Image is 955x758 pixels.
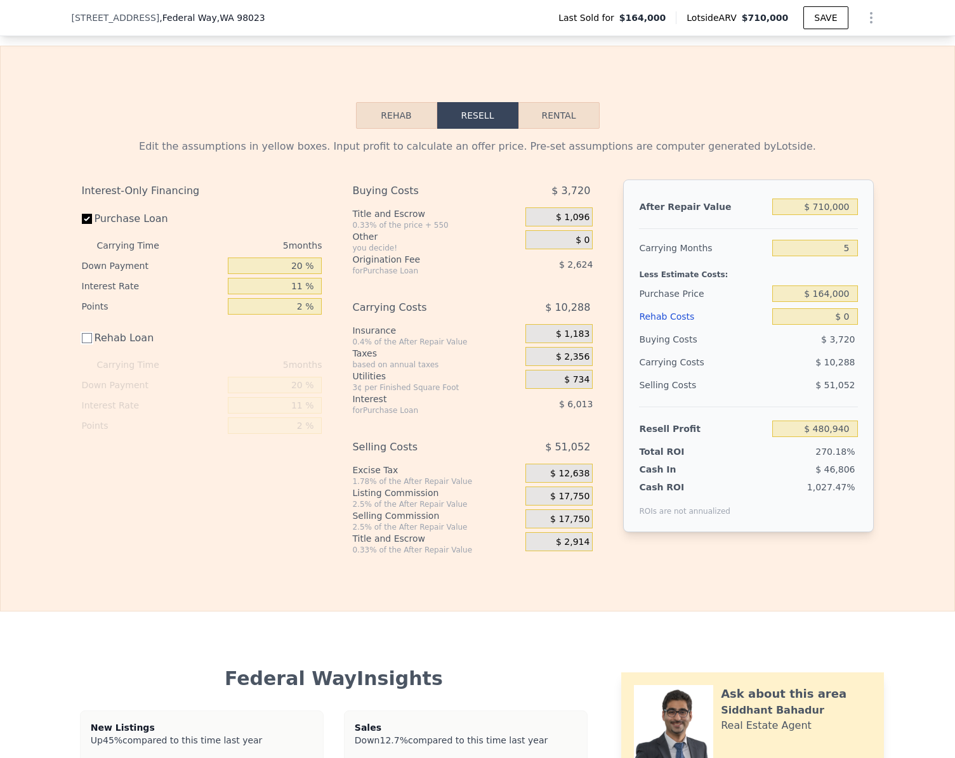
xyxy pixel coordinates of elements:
[576,235,589,246] span: $ 0
[556,329,589,340] span: $ 1,183
[352,476,520,487] div: 1.78% of the After Repair Value
[619,11,666,24] span: $164,000
[559,399,593,409] span: $ 6,013
[556,212,589,223] span: $ 1,096
[352,253,494,266] div: Origination Fee
[82,333,92,343] input: Rehab Loan
[550,468,589,480] span: $ 12,638
[356,102,437,129] button: Rehab
[558,11,619,24] span: Last Sold for
[185,355,322,375] div: 5 months
[352,230,520,243] div: Other
[352,266,494,276] div: for Purchase Loan
[639,259,857,282] div: Less Estimate Costs:
[639,463,718,476] div: Cash In
[545,436,590,459] span: $ 51,052
[352,360,520,370] div: based on annual taxes
[639,195,767,218] div: After Repair Value
[352,207,520,220] div: Title and Escrow
[352,436,494,459] div: Selling Costs
[352,180,494,202] div: Buying Costs
[352,382,520,393] div: 3¢ per Finished Square Foot
[639,481,730,493] div: Cash ROI
[82,207,223,230] label: Purchase Loan
[687,11,741,24] span: Lotside ARV
[556,537,589,548] span: $ 2,914
[352,509,520,522] div: Selling Commission
[545,296,590,319] span: $ 10,288
[352,393,494,405] div: Interest
[815,357,855,367] span: $ 10,288
[721,718,812,733] div: Real Estate Agent
[185,235,322,256] div: 5 months
[355,734,577,742] div: Down compared to this time last year
[82,256,223,276] div: Down Payment
[82,180,322,202] div: Interest-Only Financing
[721,685,846,703] div: Ask about this area
[352,532,520,545] div: Title and Escrow
[807,482,855,492] span: 1,027.47%
[859,5,884,30] button: Show Options
[556,351,589,363] span: $ 2,356
[639,417,767,440] div: Resell Profit
[352,370,520,382] div: Utilities
[97,355,180,375] div: Carrying Time
[721,703,824,718] div: Siddhant Bahadur
[352,324,520,337] div: Insurance
[352,487,520,499] div: Listing Commission
[352,220,520,230] div: 0.33% of the price + 550
[639,328,767,351] div: Buying Costs
[91,734,313,742] div: Up compared to this time last year
[639,374,767,396] div: Selling Costs
[355,721,577,734] div: Sales
[639,445,718,458] div: Total ROI
[639,305,767,328] div: Rehab Costs
[518,102,600,129] button: Rental
[82,276,223,296] div: Interest Rate
[217,13,265,23] span: , WA 98023
[82,139,874,154] div: Edit the assumptions in yellow boxes. Input profit to calculate an offer price. Pre-set assumptio...
[352,337,520,347] div: 0.4% of the After Repair Value
[437,102,518,129] button: Resell
[72,11,160,24] span: [STREET_ADDRESS]
[159,11,265,24] span: , Federal Way
[559,259,593,270] span: $ 2,624
[82,415,223,436] div: Points
[352,464,520,476] div: Excise Tax
[352,347,520,360] div: Taxes
[82,214,92,224] input: Purchase Loan
[742,13,789,23] span: $710,000
[550,491,589,502] span: $ 17,750
[821,334,855,344] span: $ 3,720
[82,395,223,415] div: Interest Rate
[352,296,494,319] div: Carrying Costs
[564,374,589,386] span: $ 734
[380,735,408,745] span: 12.7%
[82,327,223,350] label: Rehab Loan
[82,375,223,395] div: Down Payment
[352,405,494,415] div: for Purchase Loan
[352,499,520,509] div: 2.5% of the After Repair Value
[639,493,730,516] div: ROIs are not annualized
[803,6,848,29] button: SAVE
[352,243,520,253] div: you decide!
[352,545,520,555] div: 0.33% of the After Repair Value
[551,180,590,202] span: $ 3,720
[550,514,589,525] span: $ 17,750
[639,351,718,374] div: Carrying Costs
[91,721,313,734] div: New Listings
[82,296,223,317] div: Points
[352,522,520,532] div: 2.5% of the After Repair Value
[639,282,767,305] div: Purchase Price
[815,447,855,457] span: 270.18%
[639,237,767,259] div: Carrying Months
[97,235,180,256] div: Carrying Time
[815,464,855,474] span: $ 46,806
[103,735,122,745] span: 45%
[82,667,586,690] div: Federal Way Insights
[815,380,855,390] span: $ 51,052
